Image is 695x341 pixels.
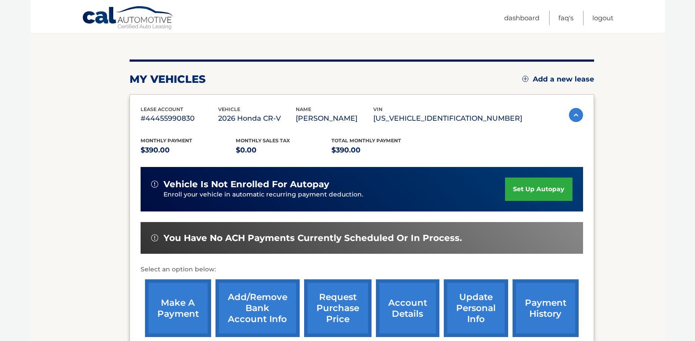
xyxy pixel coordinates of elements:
a: set up autopay [505,178,572,201]
p: $390.00 [141,144,236,156]
span: lease account [141,106,183,112]
span: Monthly Payment [141,137,192,144]
p: $0.00 [236,144,331,156]
a: Cal Automotive [82,6,175,31]
p: Select an option below: [141,264,583,275]
a: Dashboard [504,11,539,25]
img: alert-white.svg [151,234,158,241]
a: Add a new lease [522,75,594,84]
span: Monthly sales Tax [236,137,290,144]
p: $390.00 [331,144,427,156]
img: add.svg [522,76,528,82]
a: account details [376,279,439,337]
span: name [296,106,311,112]
p: 2026 Honda CR-V [218,112,296,125]
span: vehicle [218,106,240,112]
span: vin [373,106,383,112]
p: [US_VEHICLE_IDENTIFICATION_NUMBER] [373,112,522,125]
span: You have no ACH payments currently scheduled or in process. [164,233,462,244]
a: Add/Remove bank account info [216,279,300,337]
span: vehicle is not enrolled for autopay [164,179,329,190]
a: update personal info [444,279,508,337]
p: #44455990830 [141,112,218,125]
p: Enroll your vehicle in automatic recurring payment deduction. [164,190,505,200]
img: accordion-active.svg [569,108,583,122]
a: make a payment [145,279,211,337]
p: [PERSON_NAME] [296,112,373,125]
img: alert-white.svg [151,181,158,188]
span: Total Monthly Payment [331,137,401,144]
a: request purchase price [304,279,372,337]
a: Logout [592,11,613,25]
a: FAQ's [558,11,573,25]
h2: my vehicles [130,73,206,86]
a: payment history [513,279,579,337]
